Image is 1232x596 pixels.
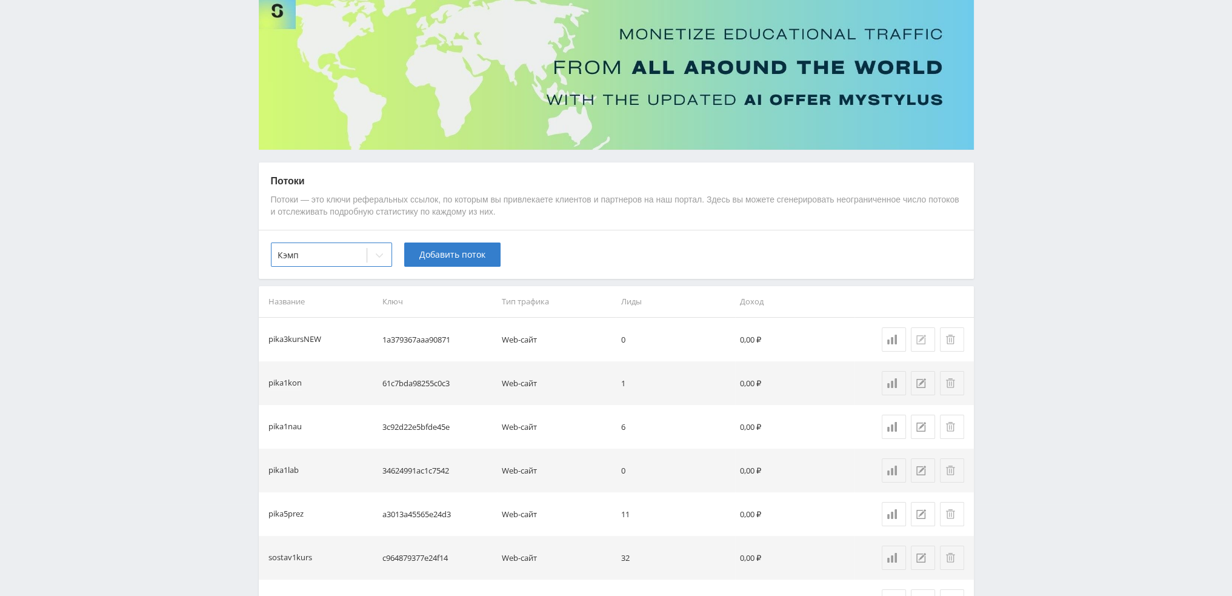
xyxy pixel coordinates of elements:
[378,286,497,317] th: Ключ
[735,449,854,492] td: 0,00 ₽
[497,318,616,361] td: Web-сайт
[882,415,906,439] a: Статистика
[735,492,854,536] td: 0,00 ₽
[616,449,735,492] td: 0
[497,405,616,449] td: Web-сайт
[378,492,497,536] td: a3013a45565e24d3
[735,318,854,361] td: 0,00 ₽
[911,502,935,526] button: Редактировать
[616,492,735,536] td: 11
[882,458,906,483] a: Статистика
[378,536,497,580] td: c964879377e24f14
[882,327,906,352] a: Статистика
[940,502,964,526] button: Удалить
[911,546,935,570] button: Редактировать
[378,449,497,492] td: 34624991ac1c7542
[882,371,906,395] a: Статистика
[268,507,304,521] div: pika5prez
[419,250,485,259] span: Добавить поток
[940,546,964,570] button: Удалить
[404,243,501,267] button: Добавить поток
[497,286,616,317] th: Тип трафика
[378,361,497,405] td: 61c7bda98255c0c3
[735,361,854,405] td: 0,00 ₽
[940,371,964,395] button: Удалить
[497,361,616,405] td: Web-сайт
[268,420,302,434] div: pika1nau
[616,318,735,361] td: 0
[940,327,964,352] button: Удалить
[911,327,935,352] button: Редактировать
[735,405,854,449] td: 0,00 ₽
[882,546,906,570] a: Статистика
[911,458,935,483] button: Редактировать
[259,286,378,317] th: Название
[268,551,312,565] div: sostav1kurs
[268,377,302,390] div: pika1kon
[616,361,735,405] td: 1
[735,286,854,317] th: Доход
[882,502,906,526] a: Статистика
[378,405,497,449] td: 3c92d22e5bfde45e
[271,175,962,188] p: Потоки
[940,415,964,439] button: Удалить
[616,405,735,449] td: 6
[268,333,321,347] div: pika3kursNEW
[497,492,616,536] td: Web-сайт
[911,371,935,395] button: Редактировать
[497,536,616,580] td: Web-сайт
[497,449,616,492] td: Web-сайт
[271,194,962,218] p: Потоки — это ключи реферальных ссылок, по которым вы привлекаете клиентов и партнеров на наш порт...
[616,286,735,317] th: Лиды
[940,458,964,483] button: Удалить
[735,536,854,580] td: 0,00 ₽
[911,415,935,439] button: Редактировать
[616,536,735,580] td: 32
[378,318,497,361] td: 1a379367aaa90871
[268,464,299,478] div: pika1lab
